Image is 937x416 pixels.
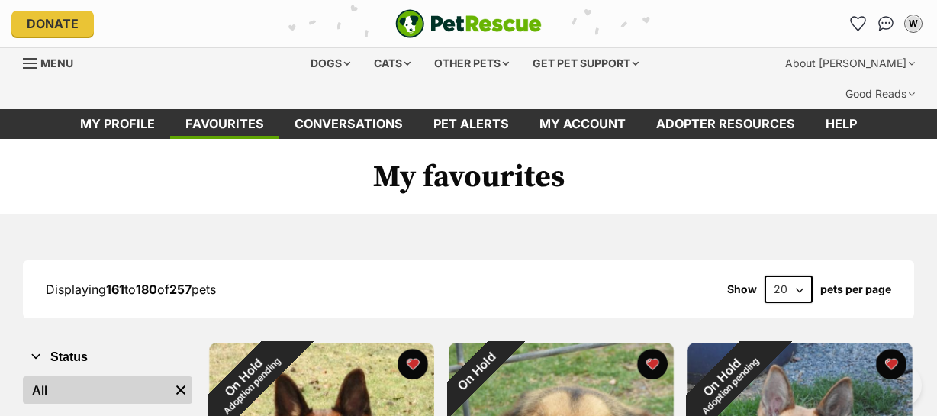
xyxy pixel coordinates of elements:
[901,11,926,36] button: My account
[169,282,192,297] strong: 257
[65,109,170,139] a: My profile
[423,48,520,79] div: Other pets
[106,282,124,297] strong: 161
[842,363,922,408] iframe: Help Scout Beacon - Open
[169,376,192,404] a: Remove filter
[727,283,757,295] span: Show
[398,349,428,379] button: favourite
[23,48,84,76] a: Menu
[23,376,169,404] a: All
[878,16,894,31] img: chat-41dd97257d64d25036548639549fe6c8038ab92f7586957e7f3b1b290dea8141.svg
[279,109,418,139] a: conversations
[418,109,524,139] a: Pet alerts
[363,48,421,79] div: Cats
[641,109,810,139] a: Adopter resources
[170,109,279,139] a: Favourites
[835,79,926,109] div: Good Reads
[524,109,641,139] a: My account
[136,282,157,297] strong: 180
[395,9,542,38] a: PetRescue
[23,347,192,367] button: Status
[810,109,872,139] a: Help
[846,11,926,36] ul: Account quick links
[874,11,898,36] a: Conversations
[906,16,921,31] div: W
[876,349,906,379] button: favourite
[820,283,891,295] label: pets per page
[522,48,649,79] div: Get pet support
[636,349,667,379] button: favourite
[40,56,73,69] span: Menu
[395,9,542,38] img: logo-e224e6f780fb5917bec1dbf3a21bbac754714ae5b6737aabdf751b685950b380.svg
[774,48,926,79] div: About [PERSON_NAME]
[846,11,871,36] a: Favourites
[300,48,361,79] div: Dogs
[46,282,216,297] span: Displaying to of pets
[11,11,94,37] a: Donate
